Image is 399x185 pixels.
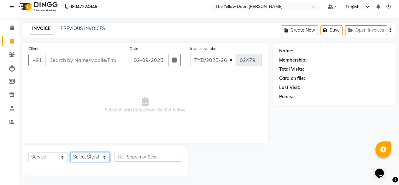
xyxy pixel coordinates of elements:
[373,160,393,179] iframe: chat widget
[28,74,262,137] span: Select & add items from the list below
[28,46,38,51] label: Client
[279,75,305,82] div: Card on file:
[279,84,300,91] div: Last Visit:
[61,26,105,31] a: PREVIOUS INVOICES
[279,66,304,73] div: Total Visits:
[320,25,343,35] button: Save
[279,93,293,100] div: Points:
[279,57,307,63] div: Membership:
[28,54,46,66] button: +91
[279,48,293,54] div: Name:
[282,25,318,35] button: Create New
[190,46,218,51] label: Invoice Number
[130,46,138,51] label: Date
[30,23,53,34] a: INVOICE
[345,25,387,35] button: Open Invoices
[45,54,120,66] input: Search by Name/Mobile/Email/Code
[114,152,181,162] input: Search or Scan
